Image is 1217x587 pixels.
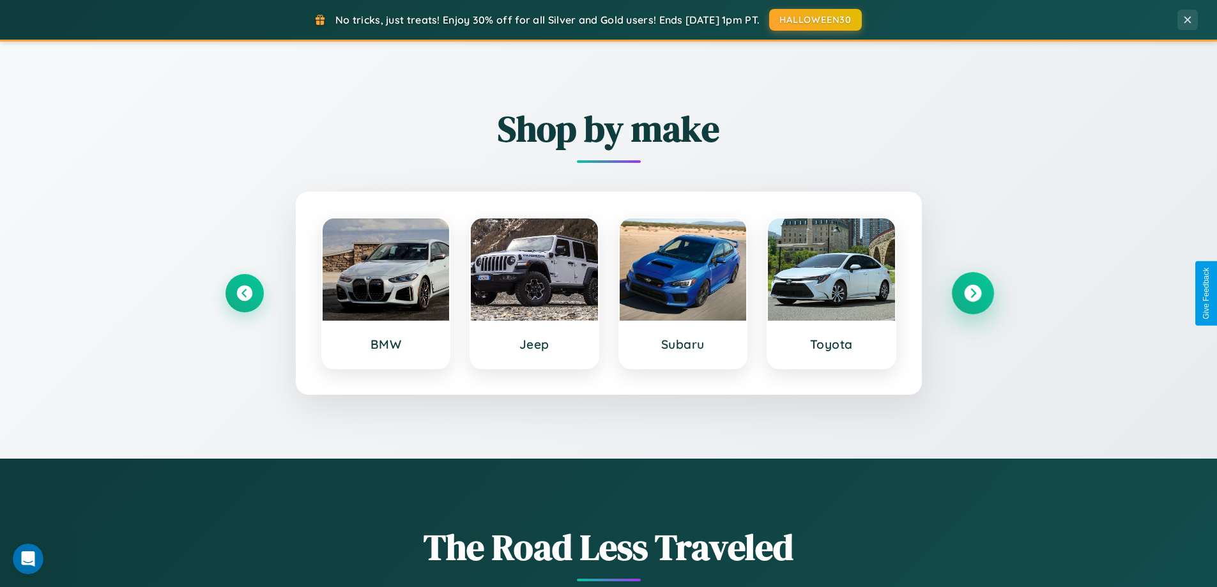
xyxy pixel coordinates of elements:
h3: Jeep [484,337,585,352]
iframe: Intercom live chat [13,544,43,574]
h1: The Road Less Traveled [226,522,992,572]
h3: BMW [335,337,437,352]
h3: Toyota [781,337,882,352]
h3: Subaru [632,337,734,352]
div: Give Feedback [1202,268,1211,319]
button: HALLOWEEN30 [769,9,862,31]
h2: Shop by make [226,104,992,153]
span: No tricks, just treats! Enjoy 30% off for all Silver and Gold users! Ends [DATE] 1pm PT. [335,13,760,26]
